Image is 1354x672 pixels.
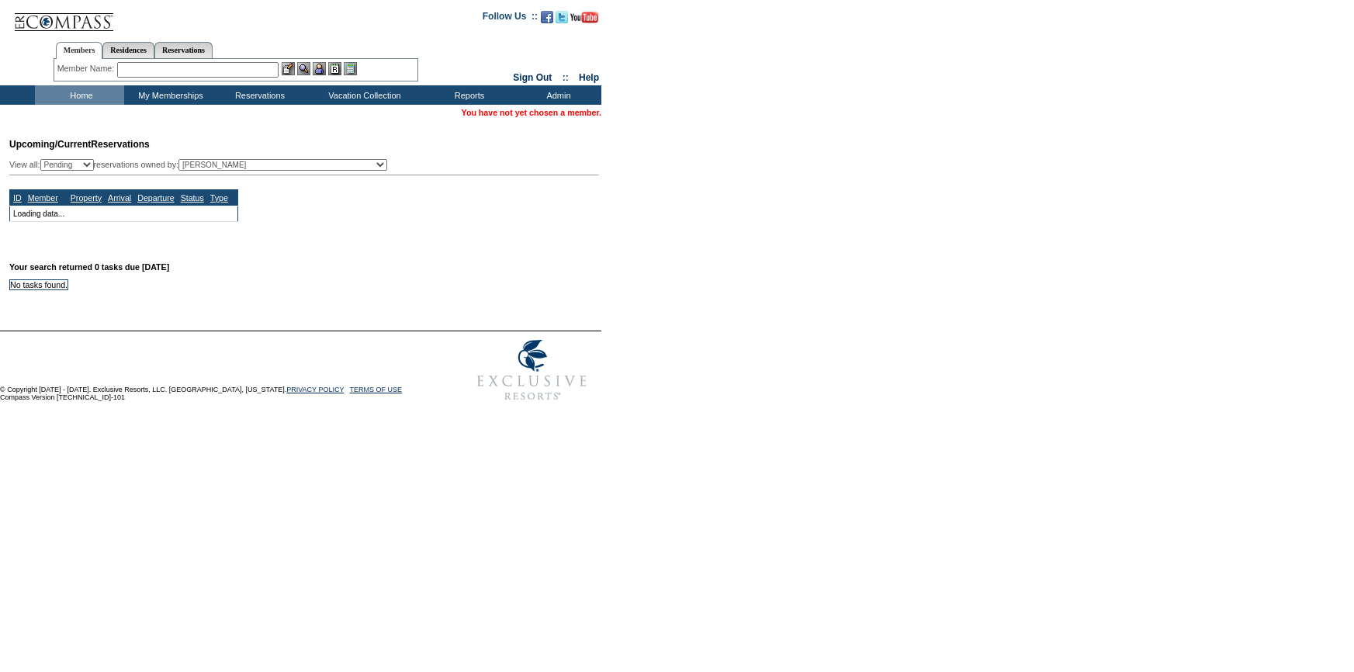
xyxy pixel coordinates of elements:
[286,386,344,393] a: PRIVACY POLICY
[541,16,553,25] a: Become our fan on Facebook
[313,62,326,75] img: Impersonate
[137,193,174,203] a: Departure
[513,72,552,83] a: Sign Out
[350,386,403,393] a: TERMS OF USE
[423,85,512,105] td: Reports
[56,42,103,59] a: Members
[556,16,568,25] a: Follow us on Twitter
[512,85,601,105] td: Admin
[556,11,568,23] img: Follow us on Twitter
[154,42,213,58] a: Reservations
[570,16,598,25] a: Subscribe to our YouTube Channel
[35,85,124,105] td: Home
[344,62,357,75] img: b_calculator.gif
[181,193,204,203] a: Status
[570,12,598,23] img: Subscribe to our YouTube Channel
[210,193,228,203] a: Type
[297,62,310,75] img: View
[10,279,68,289] td: No tasks found.
[9,262,603,279] div: Your search returned 0 tasks due [DATE]
[124,85,213,105] td: My Memberships
[108,193,131,203] a: Arrival
[483,9,538,28] td: Follow Us ::
[9,159,394,171] div: View all: reservations owned by:
[10,206,238,221] td: Loading data...
[328,62,341,75] img: Reservations
[213,85,303,105] td: Reservations
[303,85,423,105] td: Vacation Collection
[102,42,154,58] a: Residences
[563,72,569,83] span: ::
[28,193,58,203] a: Member
[462,331,601,409] img: Exclusive Resorts
[9,139,150,150] span: Reservations
[541,11,553,23] img: Become our fan on Facebook
[71,193,102,203] a: Property
[13,193,22,203] a: ID
[462,108,601,117] span: You have not yet chosen a member.
[579,72,599,83] a: Help
[282,62,295,75] img: b_edit.gif
[57,62,117,75] div: Member Name:
[9,139,91,150] span: Upcoming/Current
